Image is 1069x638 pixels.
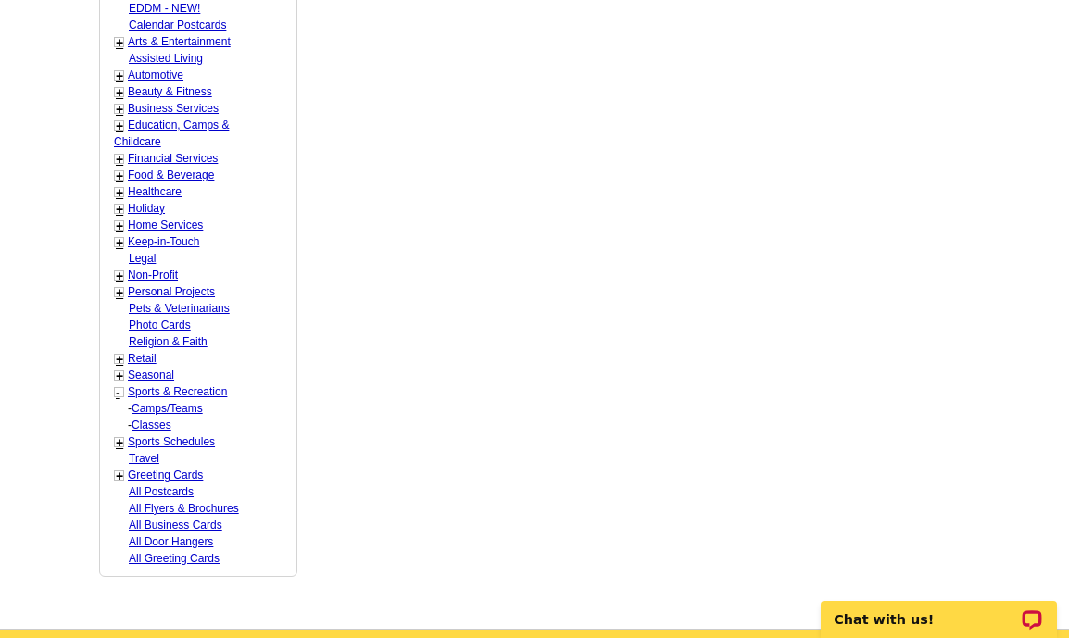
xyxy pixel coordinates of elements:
a: Food & Beverage [128,169,214,181]
a: Healthcare [128,185,182,198]
a: All Greeting Cards [129,552,220,565]
a: Keep-in-Touch [128,235,199,248]
div: - [114,400,295,417]
a: Business Services [128,102,219,115]
a: Holiday [128,202,165,215]
iframe: LiveChat chat widget [809,580,1069,638]
a: All Flyers & Brochures [129,502,239,515]
a: + [116,285,123,300]
a: + [116,85,123,100]
a: Travel [129,452,159,465]
a: + [116,202,123,217]
a: All Postcards [129,485,194,498]
a: Religion & Faith [129,335,208,348]
a: Pets & Veterinarians [129,302,230,315]
a: Education, Camps & Childcare [114,119,229,148]
a: - [116,385,120,400]
a: + [116,152,123,167]
a: + [116,35,123,50]
a: Classes [132,419,171,432]
a: + [116,469,123,483]
a: + [116,185,123,200]
a: + [116,352,123,367]
a: + [116,219,123,233]
a: Automotive [128,69,183,81]
a: Camps/Teams [132,402,203,415]
a: Sports & Recreation [128,385,227,398]
a: Personal Projects [128,285,215,298]
a: + [116,235,123,250]
a: Retail [128,352,157,365]
a: Financial Services [128,152,218,165]
div: - [114,417,295,433]
a: All Door Hangers [129,535,213,548]
a: Calendar Postcards [129,19,226,31]
a: Arts & Entertainment [128,35,231,48]
a: Legal [129,252,156,265]
a: All Business Cards [129,519,222,532]
a: Beauty & Fitness [128,85,212,98]
a: Assisted Living [129,52,203,65]
a: + [116,369,123,383]
a: + [116,435,123,450]
a: + [116,69,123,83]
a: Photo Cards [129,319,191,332]
a: Home Services [128,219,203,231]
a: Greeting Cards [128,469,203,482]
a: Sports Schedules [128,435,215,448]
a: + [116,169,123,183]
a: + [116,102,123,117]
a: + [116,119,123,133]
a: Non-Profit [128,269,178,281]
a: + [116,269,123,283]
a: Seasonal [128,369,174,382]
a: EDDM - NEW! [129,2,200,15]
